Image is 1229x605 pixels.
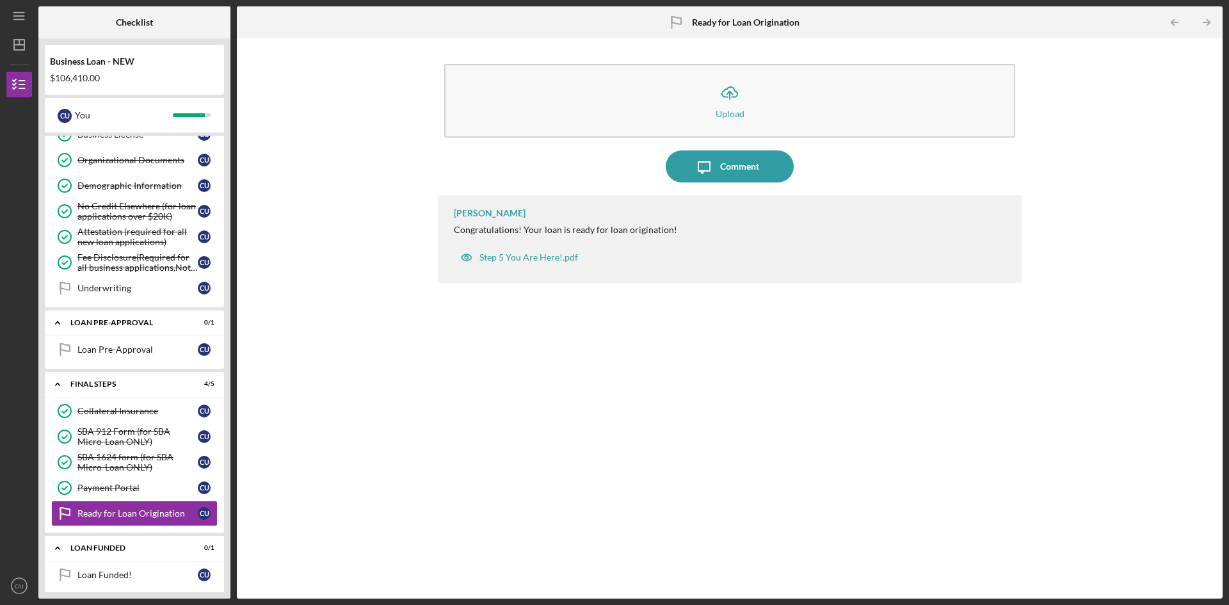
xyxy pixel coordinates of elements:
[198,430,211,443] div: C U
[479,252,578,262] div: Step 5 You Are Here!.pdf
[77,426,198,447] div: SBA 912 Form (for SBA Micro-Loan ONLY)
[51,198,218,224] a: No Credit Elsewhere (for loan applications over $20K)CU
[77,570,198,580] div: Loan Funded!
[51,562,218,588] a: Loan Funded!CU
[77,283,198,293] div: Underwriting
[198,282,211,294] div: C U
[51,475,218,501] a: Payment PortalCU
[51,501,218,526] a: Ready for Loan OriginationCU
[191,319,214,327] div: 0 / 1
[51,250,218,275] a: Fee Disclosure(Required for all business applications,Not needed for Contractor loans)CU
[77,181,198,191] div: Demographic Information
[198,481,211,494] div: C U
[50,56,219,67] div: Business Loan - NEW
[51,224,218,250] a: Attestation (required for all new loan applications)CU
[716,109,744,118] div: Upload
[77,452,198,472] div: SBA 1624 form (for SBA Micro-Loan ONLY)
[454,225,677,235] div: Congratulations! Your loan is ready for loan origination!
[77,344,198,355] div: Loan Pre-Approval
[77,252,198,273] div: Fee Disclosure(Required for all business applications,Not needed for Contractor loans)
[198,205,211,218] div: C U
[191,544,214,552] div: 0 / 1
[51,147,218,173] a: Organizational DocumentsCU
[75,104,173,126] div: You
[116,17,153,28] b: Checklist
[51,275,218,301] a: UnderwritingCU
[77,406,198,416] div: Collateral Insurance
[198,456,211,469] div: C U
[77,483,198,493] div: Payment Portal
[191,380,214,388] div: 4 / 5
[454,245,584,270] button: Step 5 You Are Here!.pdf
[50,73,219,83] div: $106,410.00
[198,343,211,356] div: C U
[198,256,211,269] div: C U
[77,227,198,247] div: Attestation (required for all new loan applications)
[720,150,759,182] div: Comment
[444,64,1015,138] button: Upload
[692,17,799,28] b: Ready for Loan Origination
[198,405,211,417] div: C U
[51,398,218,424] a: Collateral InsuranceCU
[51,173,218,198] a: Demographic InformationCU
[77,508,198,519] div: Ready for Loan Origination
[58,109,72,123] div: C U
[15,583,24,590] text: CU
[70,319,182,327] div: LOAN PRE-APPROVAL
[51,449,218,475] a: SBA 1624 form (for SBA Micro-Loan ONLY)CU
[77,155,198,165] div: Organizational Documents
[198,179,211,192] div: C U
[198,569,211,581] div: C U
[666,150,794,182] button: Comment
[70,380,182,388] div: FINAL STEPS
[198,507,211,520] div: C U
[6,573,32,599] button: CU
[51,337,218,362] a: Loan Pre-ApprovalCU
[198,154,211,166] div: C U
[51,424,218,449] a: SBA 912 Form (for SBA Micro-Loan ONLY)CU
[77,201,198,222] div: No Credit Elsewhere (for loan applications over $20K)
[198,230,211,243] div: C U
[70,544,182,552] div: LOAN FUNDED
[454,208,526,218] div: [PERSON_NAME]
